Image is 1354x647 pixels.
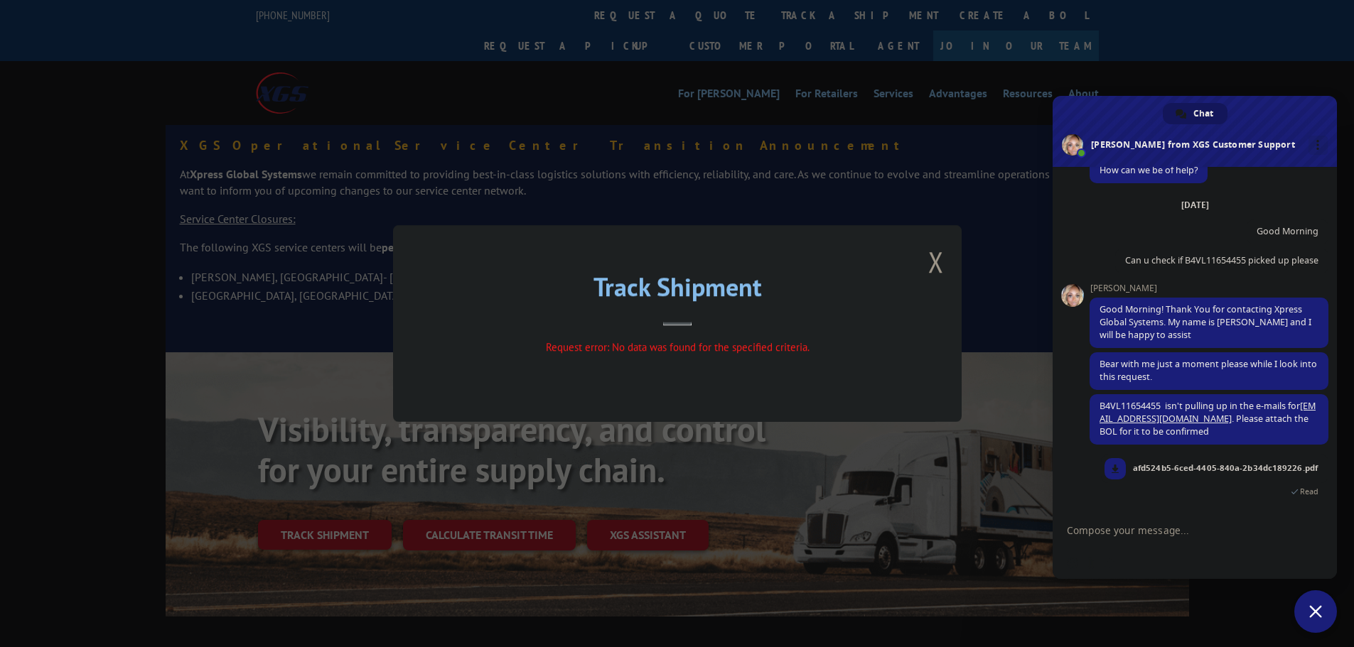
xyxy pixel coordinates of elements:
[1294,590,1337,633] a: Close chat
[1085,558,1097,569] span: Send a file
[1100,303,1311,341] span: Good Morning! Thank You for contacting Xpress Global Systems. My name is [PERSON_NAME] and I will...
[1067,558,1078,569] span: Insert an emoji
[1163,103,1227,124] a: Chat
[1067,512,1294,548] textarea: Compose your message...
[928,243,944,281] button: Close modal
[1125,254,1318,266] span: Can u check if B4VL11654455 picked up please
[1181,201,1209,210] div: [DATE]
[1090,283,1328,293] span: [PERSON_NAME]
[545,340,809,354] span: Request error: No data was found for the specified criteria.
[1100,358,1317,383] span: Bear with me just a moment please while I look into this request.
[1300,486,1318,496] span: Read
[1104,558,1115,569] span: Audio message
[1193,103,1213,124] span: Chat
[1100,400,1316,437] span: B4VL11654455 isn't pulling up in the e-mails for . Please attach the BOL for it to be confirmed
[1257,225,1318,237] span: Good Morning
[464,277,891,304] h2: Track Shipment
[1100,400,1316,425] a: [EMAIL_ADDRESS][DOMAIN_NAME]
[1133,462,1318,474] span: afd524b5-6ced-4405-840a-2b34dc189226.pdf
